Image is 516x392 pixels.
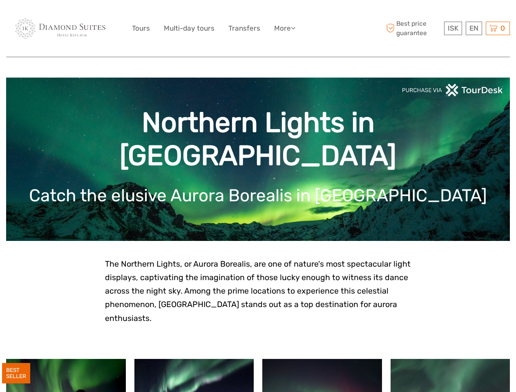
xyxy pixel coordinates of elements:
span: Best price guarantee [384,19,442,37]
h1: Northern Lights in [GEOGRAPHIC_DATA] [18,106,498,172]
a: Transfers [228,22,260,34]
span: The Northern Lights, or Aurora Borealis, are one of nature's most spectacular light displays, cap... [105,259,411,323]
a: Multi-day tours [164,22,214,34]
img: 310-2ea8c022-2ccf-4dd8-afbe-2a667742a606_logo_big.jpg [16,16,105,41]
img: PurchaseViaTourDeskwhite.png [402,84,504,96]
div: EN [466,22,482,35]
a: More [274,22,295,34]
span: 0 [499,24,506,32]
div: BEST SELLER [2,363,30,383]
a: Tours [132,22,150,34]
span: ISK [448,24,458,32]
h1: Catch the elusive Aurora Borealis in [GEOGRAPHIC_DATA] [18,185,498,206]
